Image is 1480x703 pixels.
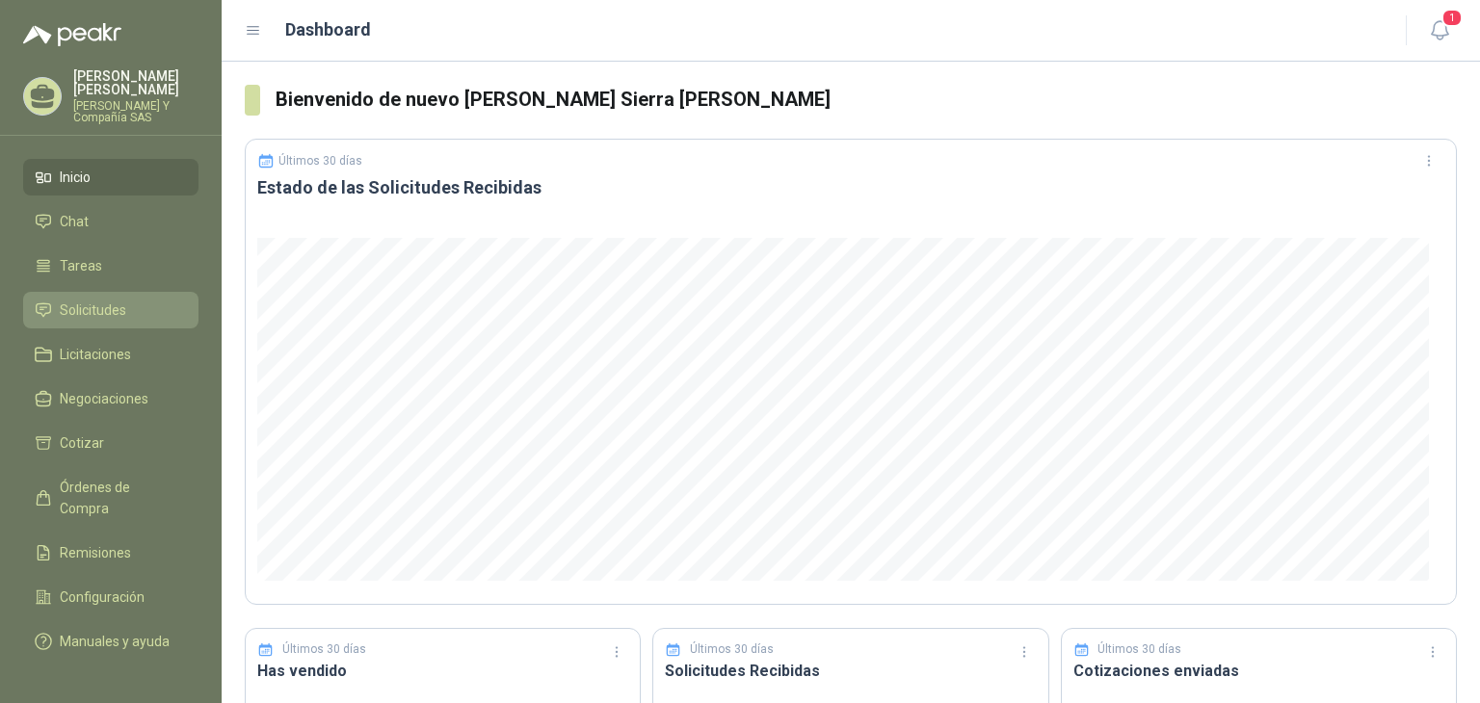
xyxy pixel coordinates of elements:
p: Últimos 30 días [690,640,774,659]
span: Configuración [60,586,145,608]
a: Órdenes de Compra [23,469,198,527]
a: Cotizar [23,425,198,461]
h3: Has vendido [257,659,628,683]
a: Manuales y ayuda [23,623,198,660]
a: Remisiones [23,534,198,571]
span: Licitaciones [60,344,131,365]
span: Negociaciones [60,388,148,409]
h3: Cotizaciones enviadas [1073,659,1444,683]
a: Solicitudes [23,292,198,328]
span: Remisiones [60,542,131,563]
img: Logo peakr [23,23,121,46]
a: Licitaciones [23,336,198,373]
span: Tareas [60,255,102,276]
button: 1 [1422,13,1457,48]
p: Últimos 30 días [282,640,366,659]
span: Solicitudes [60,299,126,321]
span: Órdenes de Compra [60,477,180,519]
h1: Dashboard [285,16,371,43]
a: Negociaciones [23,380,198,417]
h3: Bienvenido de nuevo [PERSON_NAME] Sierra [PERSON_NAME] [276,85,1457,115]
a: Chat [23,203,198,240]
a: Tareas [23,247,198,284]
h3: Solicitudes Recibidas [665,659,1036,683]
p: Últimos 30 días [1097,640,1181,659]
span: Inicio [60,167,91,188]
a: Inicio [23,159,198,195]
span: Manuales y ayuda [60,631,170,652]
p: Últimos 30 días [278,154,362,168]
span: Cotizar [60,432,104,454]
h3: Estado de las Solicitudes Recibidas [257,176,1444,199]
span: Chat [60,211,89,232]
p: [PERSON_NAME] Y Compañía SAS [73,100,198,123]
a: Configuración [23,579,198,615]
span: 1 [1441,9,1463,27]
p: [PERSON_NAME] [PERSON_NAME] [73,69,198,96]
